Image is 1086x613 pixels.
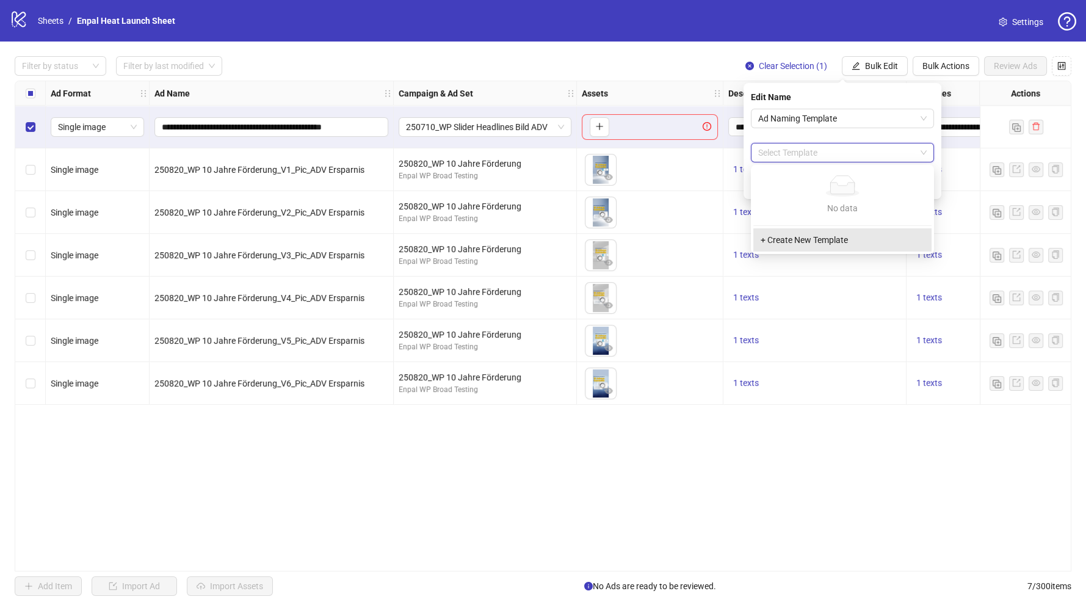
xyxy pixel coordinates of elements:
a: Enpal Heat Launch Sheet [74,14,178,27]
span: export [1012,250,1021,259]
div: Enpal WP Broad Testing [399,384,571,396]
div: Resize Ad Name column [390,81,393,105]
strong: Assets [582,87,608,100]
img: Asset 1 [585,154,616,185]
strong: Actions [1011,87,1040,100]
span: eye [604,258,613,267]
div: Select row 3 [15,191,46,234]
div: 250820_WP 10 Jahre Förderung [399,371,571,384]
button: Duplicate [1009,120,1024,134]
span: Single image [51,293,98,303]
span: eye [604,344,613,352]
span: export [1012,208,1021,216]
div: Edit values [728,117,901,137]
div: 250820_WP 10 Jahre Förderung [399,328,571,341]
button: Preview [601,299,616,313]
span: 250820_WP 10 Jahre Förderung_V2_Pic_ADV Ersparnis [154,208,364,217]
strong: Descriptions [728,87,777,100]
div: Resize Ad Format column [146,81,149,105]
button: 1 texts [911,333,947,348]
button: Preview [601,384,616,399]
img: Asset 1 [585,283,616,313]
div: + Create New Template [753,228,932,252]
div: Select row 6 [15,319,46,362]
span: 1 texts [733,207,759,217]
button: 1 texts [728,333,764,348]
button: Clear Selection (1) [736,56,837,76]
div: 250820_WP 10 Jahre Förderung [399,157,571,170]
div: Enpal WP Broad Testing [399,299,571,310]
span: edit [852,62,860,70]
span: eye [1032,250,1040,259]
button: Review Ads [984,56,1047,76]
span: Bulk Actions [922,61,969,71]
button: Import Ad [92,576,177,596]
span: Single image [51,165,98,175]
div: Select row 2 [15,148,46,191]
button: 1 texts [728,248,764,263]
span: export [1012,336,1021,344]
span: 1 texts [733,335,759,345]
div: No data [766,201,919,215]
span: holder [139,89,148,98]
span: eye [604,301,613,310]
span: eye [604,216,613,224]
li: / [68,14,72,27]
a: Sheets [35,14,66,27]
span: close-circle [745,62,754,70]
button: Duplicate [990,291,1004,305]
img: Asset 1 [585,197,616,228]
span: holder [148,89,156,98]
div: Enpal WP Broad Testing [399,170,571,182]
span: question-circle [1058,12,1076,31]
div: 250820_WP 10 Jahre Förderung [399,200,571,213]
div: Resize Descriptions column [903,81,906,105]
span: setting [999,18,1007,26]
div: 250820_WP 10 Jahre Förderung [399,285,571,299]
span: 1 texts [916,250,942,259]
span: 250820_WP 10 Jahre Förderung_V6_Pic_ADV Ersparnis [154,379,364,388]
img: Asset 1 [585,325,616,356]
button: Preview [601,213,616,228]
span: eye [1032,336,1040,344]
span: Single image [58,118,137,136]
div: Resize Assets column [720,81,723,105]
button: Bulk Actions [913,56,979,76]
button: 1 texts [728,205,764,220]
div: Edit Name [751,90,934,104]
span: 1 texts [733,378,759,388]
span: eye [604,386,613,395]
span: Bulk Edit [865,61,898,71]
span: control [1057,62,1066,70]
button: 1 texts [728,291,764,305]
button: Bulk Edit [842,56,908,76]
span: info-circle [584,582,593,590]
img: Asset 1 [585,368,616,399]
strong: Campaign & Ad Set [399,87,473,100]
img: Asset 1 [585,240,616,270]
button: Preview [601,256,616,270]
strong: Ad Name [154,87,190,100]
span: 250820_WP 10 Jahre Förderung_V5_Pic_ADV Ersparnis [154,336,364,346]
button: 1 texts [911,291,947,305]
span: eye [1032,165,1040,173]
span: export [1012,379,1021,387]
div: Select row 4 [15,234,46,277]
span: 250820_WP 10 Jahre Förderung_V3_Pic_ADV Ersparnis [154,250,364,260]
button: Duplicate [990,162,1004,177]
strong: Ad Format [51,87,91,100]
button: 1 texts [911,376,947,391]
button: Duplicate [990,205,1004,220]
button: Duplicate [990,333,1004,348]
button: Add [590,117,609,137]
button: Configure table settings [1052,56,1071,76]
span: Single image [51,379,98,388]
button: 1 texts [911,248,947,263]
button: Duplicate [990,376,1004,391]
span: 1 texts [733,292,759,302]
span: eye [1032,208,1040,216]
span: exclamation-circle [703,122,715,131]
span: Single image [51,336,98,346]
span: 1 texts [916,335,942,345]
div: 250820_WP 10 Jahre Förderung [399,242,571,256]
